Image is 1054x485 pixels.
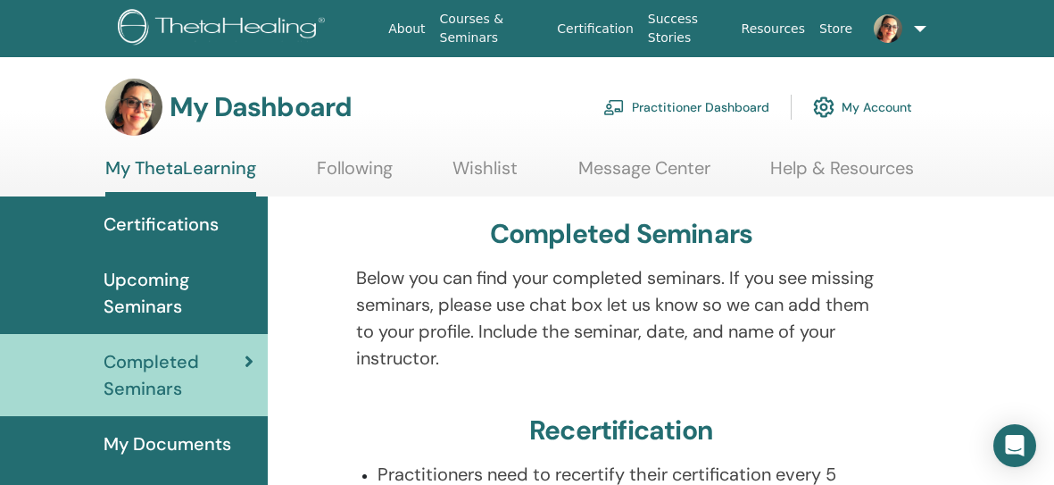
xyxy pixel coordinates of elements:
[529,414,713,447] h3: Recertification
[317,157,393,192] a: Following
[770,157,914,192] a: Help & Resources
[104,266,253,320] span: Upcoming Seminars
[104,348,245,402] span: Completed Seminars
[874,14,902,43] img: default.jpg
[993,424,1036,467] div: Open Intercom Messenger
[452,157,518,192] a: Wishlist
[105,157,256,197] a: My ThetaLearning
[490,218,753,250] h3: Completed Seminars
[603,99,625,115] img: chalkboard-teacher.svg
[812,13,859,46] a: Store
[105,79,162,136] img: default.jpg
[550,13,640,46] a: Certification
[433,3,551,54] a: Courses & Seminars
[104,431,231,457] span: My Documents
[356,264,887,372] p: Below you can find your completed seminars. If you see missing seminars, please use chat box let ...
[813,92,834,122] img: cog.svg
[603,88,769,127] a: Practitioner Dashboard
[813,88,912,127] a: My Account
[381,13,432,46] a: About
[118,9,331,49] img: logo.png
[734,13,813,46] a: Resources
[641,3,734,54] a: Success Stories
[578,157,710,192] a: Message Center
[170,91,352,123] h3: My Dashboard
[104,211,219,238] span: Certifications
